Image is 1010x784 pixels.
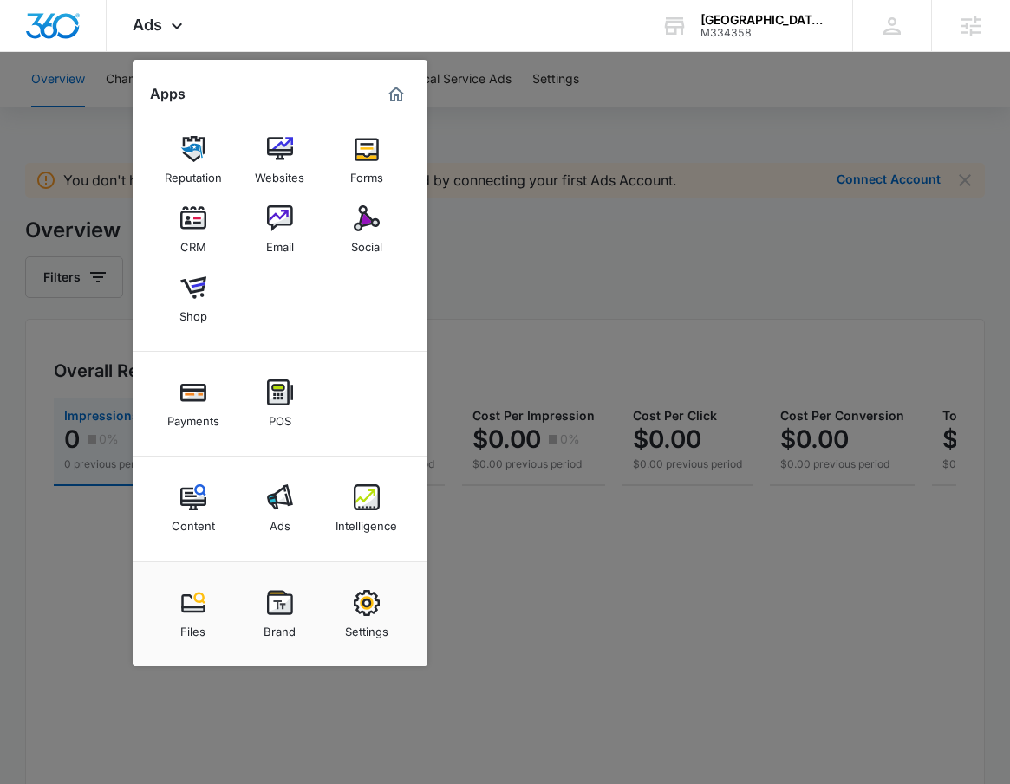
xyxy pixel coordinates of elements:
a: Brand [247,581,313,647]
a: Files [160,581,226,647]
div: Shop [179,301,207,323]
a: Settings [334,581,400,647]
a: Email [247,197,313,262]
a: Intelligence [334,476,400,541]
a: Forms [334,127,400,193]
div: Ads [270,510,290,533]
div: CRM [180,231,206,254]
a: Marketing 360® Dashboard [382,81,410,108]
div: Content [172,510,215,533]
a: Content [160,476,226,541]
div: Payments [167,405,219,428]
div: Websites [255,162,304,185]
div: POS [269,405,291,428]
div: Social [351,231,382,254]
div: Intelligence [336,510,397,533]
a: Ads [247,476,313,541]
span: Ads [133,16,162,34]
div: Brand [264,616,296,638]
div: Reputation [165,162,222,185]
a: CRM [160,197,226,262]
div: Email [266,231,294,254]
a: POS [247,371,313,437]
a: Shop [160,266,226,332]
a: Reputation [160,127,226,193]
div: Settings [345,616,388,638]
div: Forms [350,162,383,185]
a: Social [334,197,400,262]
div: Files [180,616,205,638]
a: Websites [247,127,313,193]
h2: Apps [150,86,186,102]
a: Payments [160,371,226,437]
div: account id [700,27,827,39]
div: account name [700,13,827,27]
